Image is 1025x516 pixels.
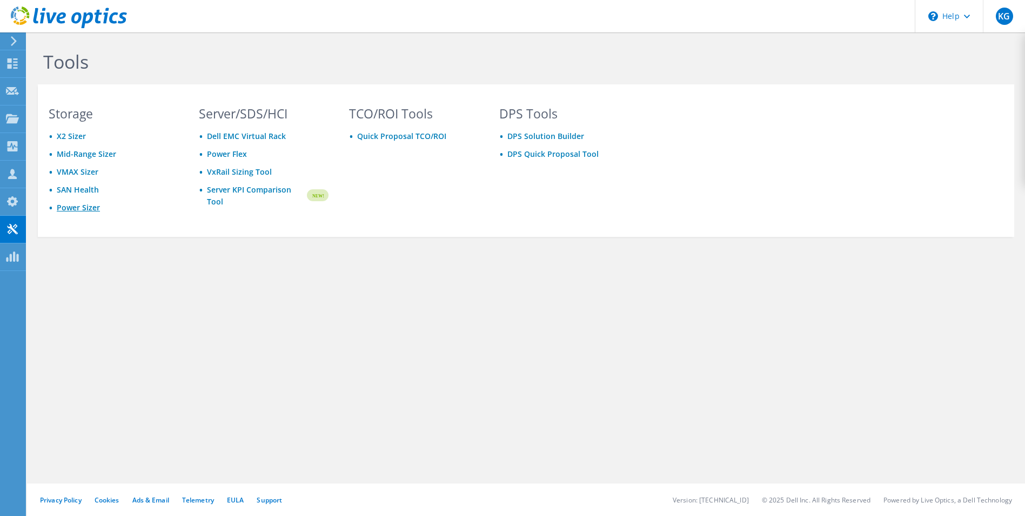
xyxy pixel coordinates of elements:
a: X2 Sizer [57,131,86,141]
li: © 2025 Dell Inc. All Rights Reserved [762,495,870,505]
a: VMAX Sizer [57,167,98,177]
h3: TCO/ROI Tools [349,108,479,120]
h3: DPS Tools [499,108,629,120]
a: Privacy Policy [40,495,82,505]
a: EULA [227,495,244,505]
span: KG [996,8,1013,25]
a: VxRail Sizing Tool [207,167,272,177]
a: DPS Quick Proposal Tool [507,149,599,159]
a: Cookies [95,495,119,505]
a: Quick Proposal TCO/ROI [357,131,446,141]
a: Server KPI Comparison Tool [207,184,305,208]
li: Version: [TECHNICAL_ID] [673,495,749,505]
h3: Storage [49,108,178,120]
a: DPS Solution Builder [507,131,584,141]
h3: Server/SDS/HCI [199,108,329,120]
a: Dell EMC Virtual Rack [207,131,286,141]
svg: \n [928,11,938,21]
h1: Tools [43,50,773,73]
li: Powered by Live Optics, a Dell Technology [883,495,1012,505]
img: new-badge.svg [305,183,329,208]
a: SAN Health [57,184,99,195]
a: Power Sizer [57,202,100,213]
a: Ads & Email [132,495,169,505]
a: Telemetry [182,495,214,505]
a: Power Flex [207,149,247,159]
a: Support [257,495,282,505]
a: Mid-Range Sizer [57,149,116,159]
